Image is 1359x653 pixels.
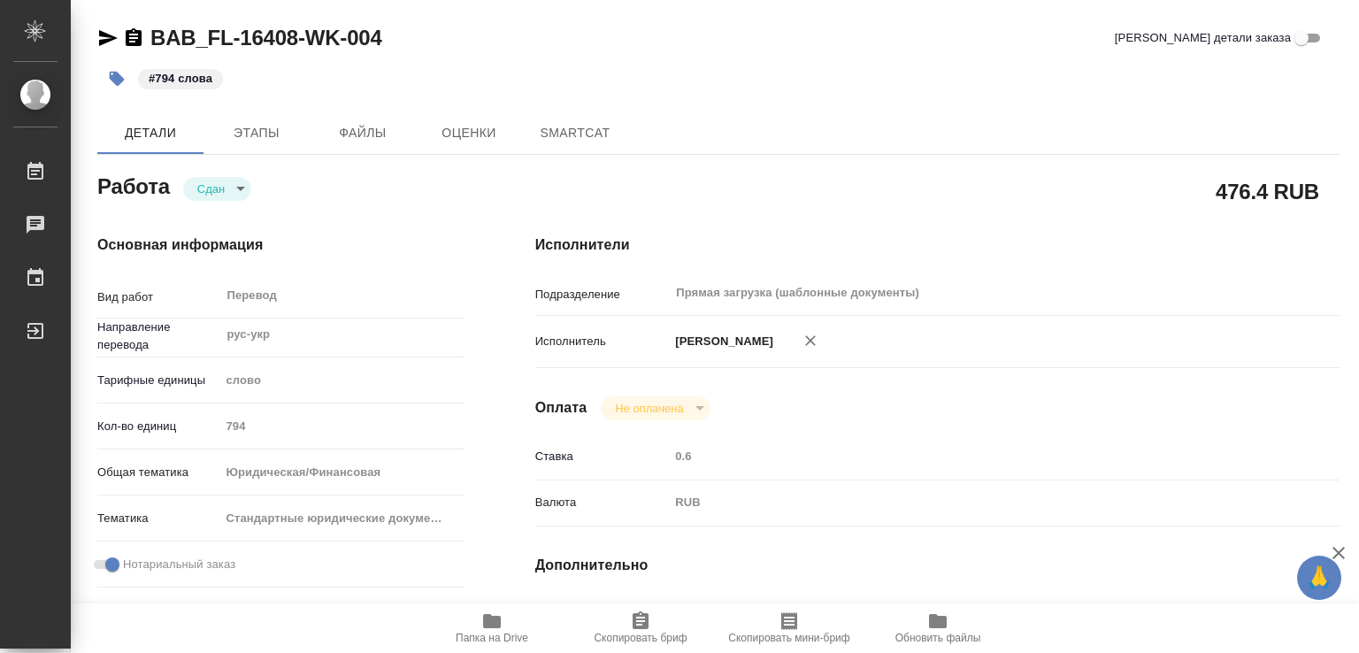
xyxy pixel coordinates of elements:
h4: Дополнительно [535,555,1340,576]
button: Обновить файлы [864,603,1012,653]
h2: 476.4 RUB [1216,176,1319,206]
div: слово [219,365,465,396]
div: Юридическая/Финансовая [219,457,465,488]
button: Не оплачена [610,401,688,416]
button: Скопировать ссылку [123,27,144,49]
p: Подразделение [535,286,670,303]
input: Пустое поле [669,443,1272,469]
span: 🙏 [1304,559,1334,596]
span: Нотариальный заказ [123,556,235,573]
div: Сдан [183,177,251,201]
span: Скопировать мини-бриф [728,632,849,644]
p: Вид работ [97,288,219,306]
div: Стандартные юридические документы, договоры, уставы [219,503,465,534]
span: Этапы [214,122,299,144]
div: RUB [669,488,1272,518]
span: SmartCat [533,122,618,144]
p: #794 слова [149,70,212,88]
span: [PERSON_NAME] детали заказа [1115,29,1291,47]
input: Пустое поле [669,599,1272,625]
p: Ставка [535,448,670,465]
button: Сдан [192,181,230,196]
p: Направление перевода [97,319,219,354]
span: 794 слова [136,70,225,85]
p: Тарифные единицы [97,372,219,389]
button: Скопировать мини-бриф [715,603,864,653]
span: Оценки [426,122,511,144]
p: Исполнитель [535,333,670,350]
button: Удалить исполнителя [791,321,830,360]
input: Пустое поле [219,413,465,439]
h4: Оплата [535,397,587,419]
p: Кол-во единиц [97,418,219,435]
div: Сдан [601,396,710,420]
a: BAB_FL-16408-WK-004 [150,26,382,50]
span: Обновить файлы [895,632,981,644]
button: Скопировать ссылку для ЯМессенджера [97,27,119,49]
button: 🙏 [1297,556,1341,600]
button: Папка на Drive [418,603,566,653]
p: Тематика [97,510,219,527]
h4: Основная информация [97,234,465,256]
h4: Исполнители [535,234,1340,256]
p: Общая тематика [97,464,219,481]
span: Файлы [320,122,405,144]
p: [PERSON_NAME] [669,333,773,350]
button: Добавить тэг [97,59,136,98]
span: Скопировать бриф [594,632,687,644]
span: Папка на Drive [456,632,528,644]
h2: Работа [97,169,170,201]
button: Скопировать бриф [566,603,715,653]
span: Детали [108,122,193,144]
p: Валюта [535,494,670,511]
